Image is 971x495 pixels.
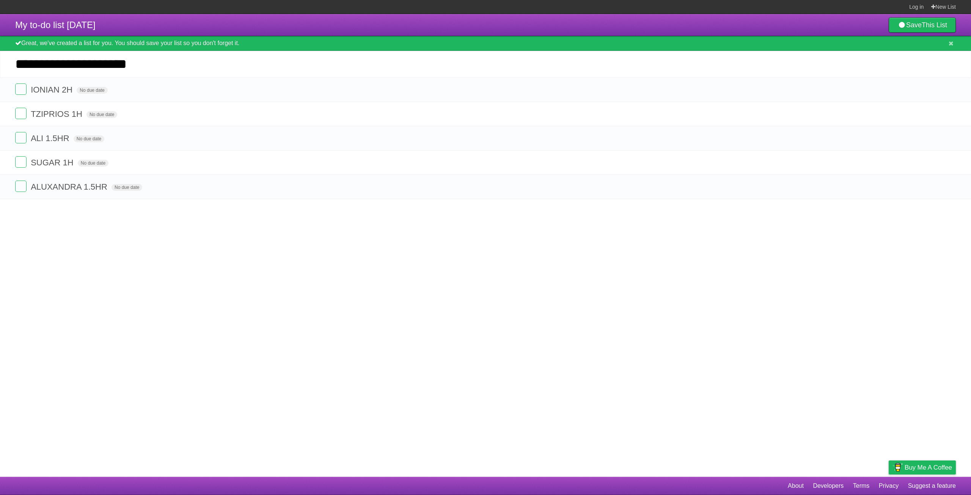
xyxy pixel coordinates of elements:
span: Buy me a coffee [905,461,952,474]
span: SUGAR 1H [31,158,75,167]
span: ALUXANDRA 1.5HR [31,182,109,192]
a: Suggest a feature [908,479,956,493]
label: Done [15,132,27,143]
a: Terms [853,479,870,493]
b: This List [922,21,947,29]
span: No due date [112,184,142,191]
label: Done [15,156,27,168]
img: Buy me a coffee [892,461,903,474]
span: ALI 1.5HR [31,134,71,143]
span: IONIAN 2H [31,85,74,94]
span: TZIPRIOS 1H [31,109,84,119]
label: Done [15,181,27,192]
span: No due date [78,160,108,167]
label: Done [15,108,27,119]
label: Done [15,83,27,95]
span: No due date [77,87,107,94]
a: Developers [813,479,844,493]
a: About [788,479,804,493]
a: SaveThis List [889,17,956,33]
a: Buy me a coffee [889,460,956,475]
span: No due date [86,111,117,118]
span: No due date [74,135,104,142]
a: Privacy [879,479,899,493]
span: My to-do list [DATE] [15,20,96,30]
